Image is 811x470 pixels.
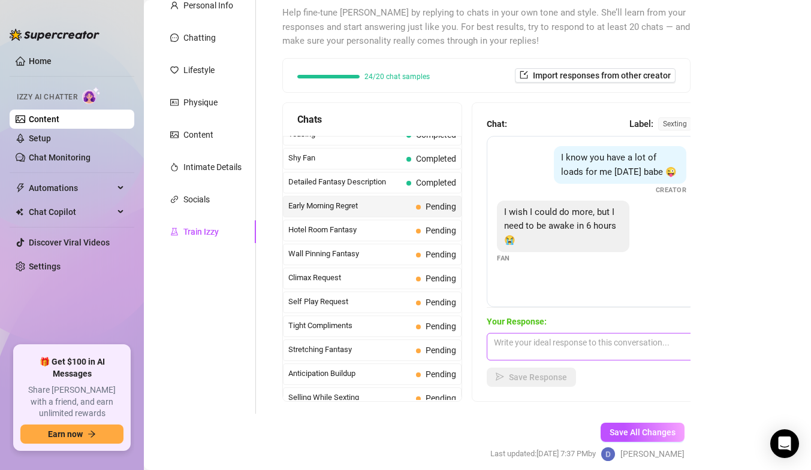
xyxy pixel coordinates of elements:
button: Import responses from other creator [515,68,676,83]
span: Earn now [48,429,83,439]
span: Anticipation Buildup [288,368,411,380]
strong: Chat: [487,119,507,129]
div: Physique [183,96,218,109]
span: experiment [170,228,179,236]
span: Chats [297,112,322,127]
img: Chat Copilot [16,208,23,216]
span: I know you have a lot of loads for me [DATE] babe 😜 [561,152,677,177]
span: sexting [658,117,692,131]
span: Pending [426,250,456,259]
span: 24/20 chat samples [364,73,430,80]
span: Last updated: [DATE] 7:37 PM by [490,448,596,460]
a: Home [29,56,52,66]
span: Creator [656,185,687,195]
span: I wish I could do more, but I need to be awake in 6 hours 😭 [504,207,616,245]
span: Wall Pinning Fantasy [288,248,411,260]
span: Detailed Fantasy Description [288,176,402,188]
div: Intimate Details [183,160,242,174]
span: fire [170,163,179,171]
span: import [520,71,528,79]
span: Import responses from other creator [533,71,671,80]
span: Pending [426,226,456,235]
img: AI Chatter [82,87,101,104]
span: idcard [170,98,179,107]
span: Completed [416,178,456,187]
span: [PERSON_NAME] [620,447,685,460]
div: Lifestyle [183,63,215,77]
span: Pending [426,298,456,307]
button: Save All Changes [601,423,685,442]
span: Selling While Sexting [288,392,411,404]
a: Content [29,114,59,124]
span: Pending [426,393,456,403]
span: Help fine-tune [PERSON_NAME] by replying to chats in your own tone and style. She’ll learn from y... [282,6,691,48]
span: picture [170,131,179,139]
span: message [170,34,179,42]
span: 🎁 Get $100 in AI Messages [20,356,123,380]
span: Tight Compliments [288,320,411,332]
span: Self Play Request [288,296,411,308]
a: Setup [29,134,51,143]
div: Socials [183,193,210,206]
span: Fan [497,253,510,263]
span: Completed [416,154,456,163]
span: Label: [629,117,653,132]
span: Early Morning Regret [288,200,411,212]
span: link [170,195,179,204]
span: Completed [416,130,456,140]
span: Automations [29,178,114,198]
span: thunderbolt [16,183,25,193]
span: Pending [426,274,456,283]
div: Chatting [183,31,216,44]
span: Climax Request [288,272,411,284]
button: Earn nowarrow-right [20,424,123,444]
div: Content [183,128,213,141]
span: Izzy AI Chatter [17,92,77,103]
span: user [170,1,179,10]
strong: Your Response: [487,317,547,326]
span: Save All Changes [610,427,676,437]
div: Train Izzy [183,225,219,238]
span: Share [PERSON_NAME] with a friend, and earn unlimited rewards [20,384,123,420]
span: arrow-right [88,430,96,438]
div: Open Intercom Messenger [770,429,799,458]
span: Chat Copilot [29,202,114,222]
span: Hotel Room Fantasy [288,224,411,236]
span: Pending [426,369,456,379]
a: Settings [29,262,61,271]
a: Discover Viral Videos [29,238,110,247]
span: Pending [426,202,456,211]
span: Pending [426,322,456,331]
button: Save Response [487,368,576,387]
img: logo-BBDzfeDw.svg [10,29,100,41]
span: Pending [426,345,456,355]
img: Donia Jenssen [601,447,615,461]
span: heart [170,66,179,74]
span: Stretching Fantasy [288,344,411,356]
span: Shy Fan [288,152,402,164]
a: Chat Monitoring [29,153,91,162]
